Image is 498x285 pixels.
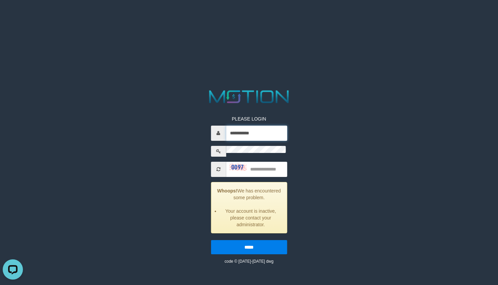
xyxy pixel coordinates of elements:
strong: Whoops! [217,188,237,193]
button: Open LiveChat chat widget [3,3,23,23]
small: code © [DATE]-[DATE] dwg [225,259,273,264]
div: We has encountered some problem. [211,182,287,233]
img: MOTION_logo.png [205,88,292,105]
li: Your account is inactive, please contact your administrator. [219,208,282,228]
p: PLEASE LOGIN [211,115,287,122]
img: captcha [229,164,246,171]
